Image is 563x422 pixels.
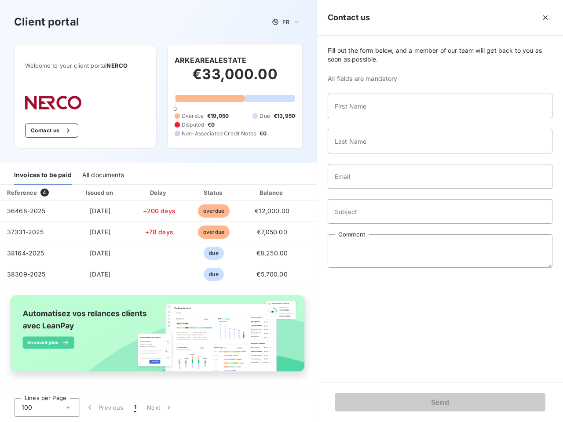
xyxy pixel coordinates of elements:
span: €0 [260,130,267,138]
span: 4 [40,189,48,196]
div: Issued on [70,188,131,197]
span: 36468-2025 [7,207,46,215]
div: Reference [7,189,37,196]
span: Non-Associated Credit Notes [182,130,256,138]
h6: ARKEAREALESTATE [175,55,246,65]
span: 100 [22,403,32,412]
span: €7,050.00 [257,228,287,236]
span: €13,950 [274,112,295,120]
span: FR [282,18,289,25]
input: placeholder [328,129,552,153]
span: 0 [173,105,177,112]
span: due [204,268,223,281]
span: €8,250.00 [256,249,288,257]
input: placeholder [328,199,552,224]
span: €12,000.00 [255,207,289,215]
div: Invoices to be paid [14,166,72,185]
div: All documents [82,166,124,185]
span: 38164-2025 [7,249,44,257]
button: 1 [129,398,142,417]
span: €5,700.00 [256,270,287,278]
span: overdue [198,226,230,239]
span: Due [260,112,270,120]
div: Status [188,188,240,197]
span: 37331-2025 [7,228,44,236]
span: +78 days [145,228,173,236]
div: Delay [134,188,184,197]
h3: Client portal [14,14,79,30]
span: [DATE] [90,207,110,215]
span: Welcome to your client portal [25,62,146,69]
span: [DATE] [90,249,110,257]
img: Company logo [25,96,81,109]
span: €19,050 [207,112,229,120]
span: overdue [198,204,230,218]
span: All fields are mandatory [328,74,552,83]
span: NERCO [106,62,128,69]
span: 38309-2025 [7,270,46,278]
input: placeholder [328,94,552,118]
button: Contact us [25,124,78,138]
span: [DATE] [90,270,110,278]
span: €0 [208,121,215,129]
div: PDF [304,188,349,197]
span: due [204,247,223,260]
button: Next [142,398,179,417]
span: 1 [134,403,136,412]
button: Previous [80,398,129,417]
span: Overdue [182,112,204,120]
span: [DATE] [90,228,110,236]
button: Send [335,393,545,411]
input: placeholder [328,164,552,189]
span: +200 days [143,207,175,215]
div: Balance [244,188,301,197]
h5: Contact us [328,11,370,24]
h2: €33,000.00 [175,65,295,92]
span: Disputed [182,121,204,129]
span: Fill out the form below, and a member of our team will get back to you as soon as possible. [328,46,552,64]
img: banner [4,291,313,385]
